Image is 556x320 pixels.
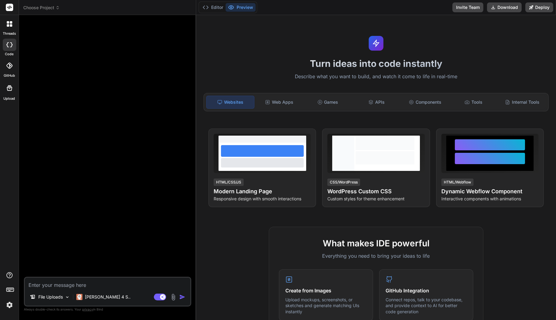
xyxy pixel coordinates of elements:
[200,73,552,81] p: Describe what you want to build, and watch it come to life in real-time
[441,179,474,186] div: HTML/Webflow
[327,196,425,202] p: Custom styles for theme enhancement
[450,96,497,109] div: Tools
[4,300,15,310] img: settings
[65,295,70,300] img: Pick Models
[85,294,131,300] p: [PERSON_NAME] 4 S..
[214,187,311,196] h4: Modern Landing Page
[3,31,16,36] label: threads
[304,96,352,109] div: Games
[256,96,303,109] div: Web Apps
[4,96,15,101] label: Upload
[386,297,467,315] p: Connect repos, talk to your codebase, and provide context to AI for better code generation
[23,5,60,11] span: Choose Project
[525,2,553,12] button: Deploy
[441,196,539,202] p: Interactive components with animations
[214,196,311,202] p: Responsive design with smooth interactions
[353,96,400,109] div: APIs
[4,73,15,78] label: GitHub
[401,96,449,109] div: Components
[170,294,177,301] img: attachment
[24,307,191,312] p: Always double-check its answers. Your in Bind
[200,3,226,12] button: Editor
[76,294,82,300] img: Claude 4 Sonnet
[327,187,425,196] h4: WordPress Custom CSS
[498,96,546,109] div: Internal Tools
[386,287,467,294] h4: GitHub Integration
[279,252,473,260] p: Everything you need to bring your ideas to life
[200,58,552,69] h1: Turn ideas into code instantly
[179,294,185,300] img: icon
[327,179,360,186] div: CSS/WordPress
[487,2,522,12] button: Download
[38,294,63,300] p: File Uploads
[285,287,367,294] h4: Create from Images
[82,307,93,311] span: privacy
[226,3,256,12] button: Preview
[206,96,254,109] div: Websites
[5,52,14,57] label: code
[214,179,244,186] div: HTML/CSS/JS
[441,187,539,196] h4: Dynamic Webflow Component
[279,237,473,250] h2: What makes IDE powerful
[452,2,483,12] button: Invite Team
[285,297,367,315] p: Upload mockups, screenshots, or sketches and generate matching UIs instantly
